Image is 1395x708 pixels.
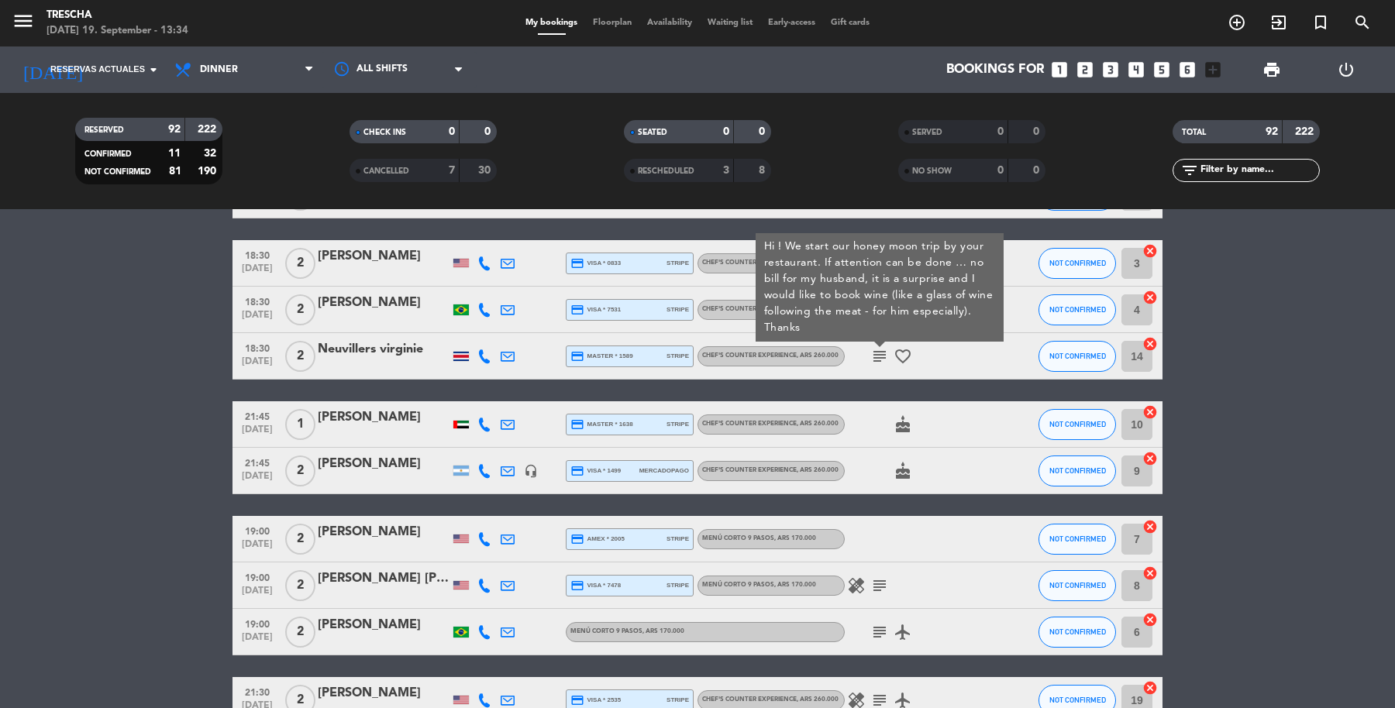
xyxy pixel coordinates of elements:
div: [DATE] 19. September - 13:34 [46,23,188,39]
span: master * 1638 [570,418,633,431]
strong: 92 [1266,126,1278,137]
span: Floorplan [585,19,639,27]
i: cancel [1142,290,1158,305]
span: 21:45 [238,407,277,424]
div: [PERSON_NAME] [318,615,449,635]
span: Availability [639,19,700,27]
span: NOT CONFIRMED [1049,420,1106,428]
span: stripe [666,258,689,268]
span: visa * 7478 [570,579,621,593]
i: add_circle_outline [1228,13,1246,32]
i: cancel [1142,612,1158,627]
span: [DATE] [238,539,277,557]
button: NOT CONFIRMED [1038,455,1116,486]
span: [DATE] [238,263,277,281]
span: [DATE] [238,471,277,489]
span: RESERVED [84,126,124,134]
i: credit_card [570,579,584,593]
span: stripe [666,534,689,544]
div: Neuvillers virginie [318,339,449,359]
strong: 0 [997,165,1004,176]
i: cancel [1142,680,1158,696]
i: credit_card [570,303,584,317]
i: arrow_drop_down [144,60,163,79]
span: visa * 7531 [570,303,621,317]
span: master * 1589 [570,349,633,363]
span: SEARCH [1342,9,1383,36]
span: 18:30 [238,339,277,356]
span: 2 [285,248,315,279]
span: Waiting list [700,19,760,27]
i: cancel [1142,243,1158,259]
span: Reservas actuales [50,63,145,77]
span: SEATED [638,129,667,136]
span: amex * 2005 [570,532,625,546]
i: menu [12,9,35,33]
strong: 222 [198,124,219,135]
i: looks_6 [1177,60,1197,80]
i: filter_list [1180,161,1199,180]
strong: 92 [168,124,181,135]
i: looks_5 [1152,60,1172,80]
div: [PERSON_NAME] [318,683,449,703]
span: stripe [666,695,689,705]
strong: 30 [478,165,494,176]
i: looks_4 [1126,60,1146,80]
i: [DATE] [12,53,94,87]
i: looks_3 [1100,60,1121,80]
i: credit_card [570,693,584,707]
span: Chef's Counter Experience [702,352,839,359]
span: [DATE] [238,424,277,442]
span: Chef's Counter Experience [702,421,839,427]
i: airplanemode_active [894,623,912,641]
i: turned_in_not [1311,13,1330,32]
strong: 190 [198,166,219,177]
span: visa * 0833 [570,256,621,270]
i: subject [870,347,889,366]
span: 19:00 [238,521,277,539]
strong: 8 [759,165,768,176]
i: cancel [1142,565,1158,581]
span: print [1262,60,1281,79]
span: CANCELLED [363,167,409,175]
i: healing [847,576,866,595]
strong: 32 [204,148,219,159]
i: credit_card [570,418,584,431]
input: Filter by name... [1199,162,1319,179]
strong: 0 [1033,165,1042,176]
span: 2 [285,455,315,486]
strong: 0 [1033,126,1042,137]
button: NOT CONFIRMED [1038,248,1116,279]
span: 21:30 [238,682,277,700]
span: , ARS 170.000 [774,582,816,588]
span: [DATE] [238,310,277,328]
span: NOT CONFIRMED [1049,696,1106,704]
strong: 222 [1295,126,1317,137]
div: Trescha [46,8,188,23]
i: headset_mic [524,464,538,478]
strong: 0 [997,126,1004,137]
span: TOTAL [1182,129,1206,136]
strong: 7 [449,165,455,176]
span: CONFIRMED [84,150,132,158]
span: stripe [666,419,689,429]
i: credit_card [570,256,584,270]
span: 19:00 [238,614,277,632]
button: NOT CONFIRMED [1038,341,1116,372]
span: 18:30 [238,292,277,310]
strong: 81 [169,166,181,177]
span: , ARS 170.000 [642,628,684,634]
i: cancel [1142,519,1158,534]
span: 2 [285,617,315,648]
div: [PERSON_NAME] [318,293,449,313]
i: favorite_border [894,347,912,366]
span: , ARS 260.000 [797,421,839,427]
span: Menú corto 9 pasos [702,582,816,588]
div: Hi ! We start our honey moon trip by your restaurant. If attention can be done … no bill for my h... [764,239,996,336]
button: NOT CONFIRMED [1038,294,1116,325]
span: NOT CONFIRMED [1049,305,1106,314]
span: [DATE] [238,586,277,603]
span: Menú corto 9 pasos [570,628,684,634]
div: [PERSON_NAME] [318,522,449,542]
span: CHECK INS [363,129,406,136]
